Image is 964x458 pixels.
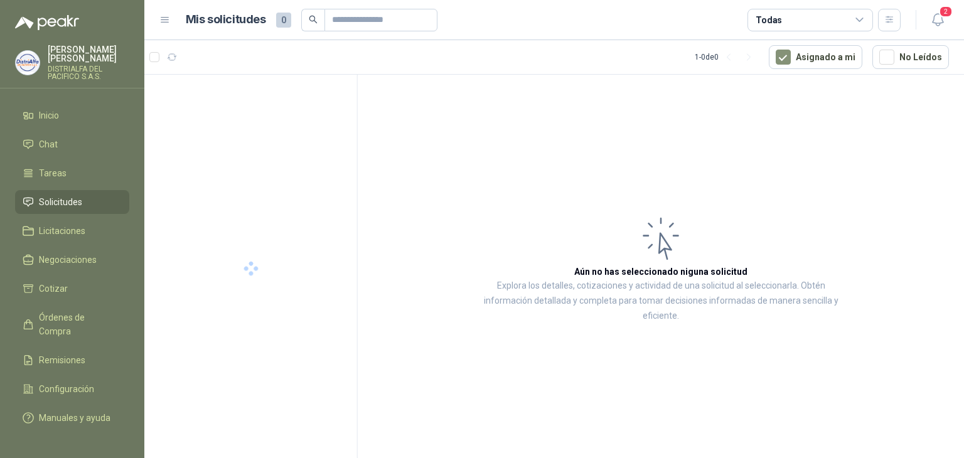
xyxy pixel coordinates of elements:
a: Remisiones [15,348,129,372]
a: Órdenes de Compra [15,306,129,343]
p: DISTRIALFA DEL PACIFICO S.A.S. [48,65,129,80]
a: Chat [15,132,129,156]
h3: Aún no has seleccionado niguna solicitud [574,265,747,279]
a: Manuales y ayuda [15,406,129,430]
span: 2 [939,6,953,18]
span: Chat [39,137,58,151]
a: Solicitudes [15,190,129,214]
p: [PERSON_NAME] [PERSON_NAME] [48,45,129,63]
span: Cotizar [39,282,68,296]
span: Licitaciones [39,224,85,238]
span: Solicitudes [39,195,82,209]
button: 2 [926,9,949,31]
img: Company Logo [16,51,40,75]
a: Cotizar [15,277,129,301]
img: Logo peakr [15,15,79,30]
span: Negociaciones [39,253,97,267]
span: Tareas [39,166,67,180]
a: Licitaciones [15,219,129,243]
a: Tareas [15,161,129,185]
h1: Mis solicitudes [186,11,266,29]
a: Configuración [15,377,129,401]
span: 0 [276,13,291,28]
span: Manuales y ayuda [39,411,110,425]
span: search [309,15,318,24]
span: Configuración [39,382,94,396]
a: Negociaciones [15,248,129,272]
span: Inicio [39,109,59,122]
span: Remisiones [39,353,85,367]
button: No Leídos [872,45,949,69]
span: Órdenes de Compra [39,311,117,338]
div: 1 - 0 de 0 [695,47,759,67]
button: Asignado a mi [769,45,862,69]
p: Explora los detalles, cotizaciones y actividad de una solicitud al seleccionarla. Obtén informaci... [483,279,838,324]
a: Inicio [15,104,129,127]
div: Todas [756,13,782,27]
